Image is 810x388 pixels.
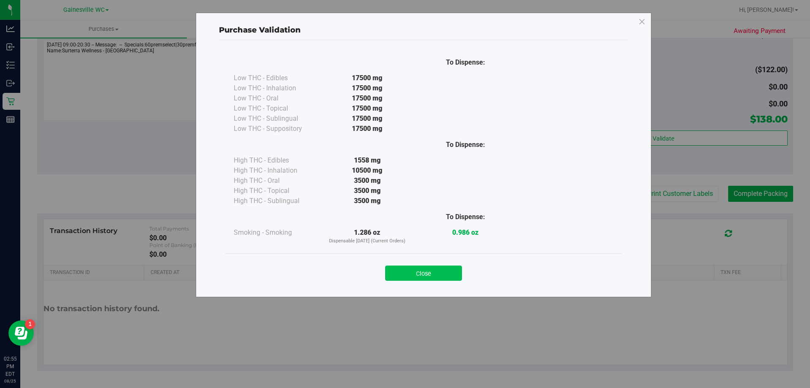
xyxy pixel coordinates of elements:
iframe: Resource center unread badge [25,319,35,329]
div: 17500 mg [318,93,416,103]
div: Low THC - Topical [234,103,318,114]
div: 17500 mg [318,83,416,93]
p: Dispensable [DATE] (Current Orders) [318,238,416,245]
div: High THC - Topical [234,186,318,196]
div: 17500 mg [318,103,416,114]
div: To Dispense: [416,140,515,150]
div: 17500 mg [318,73,416,83]
div: High THC - Oral [234,176,318,186]
div: 3500 mg [318,196,416,206]
strong: 0.986 oz [452,228,478,236]
button: Close [385,266,462,281]
div: Low THC - Sublingual [234,114,318,124]
div: Smoking - Smoking [234,228,318,238]
div: To Dispense: [416,212,515,222]
div: To Dispense: [416,57,515,68]
div: Low THC - Oral [234,93,318,103]
div: 1558 mg [318,155,416,166]
div: Low THC - Edibles [234,73,318,83]
div: High THC - Inhalation [234,166,318,176]
div: High THC - Edibles [234,155,318,166]
div: 3500 mg [318,186,416,196]
div: 17500 mg [318,114,416,124]
div: 17500 mg [318,124,416,134]
span: Purchase Validation [219,25,301,35]
iframe: Resource center [8,320,34,346]
div: 1.286 oz [318,228,416,245]
div: 3500 mg [318,176,416,186]
div: High THC - Sublingual [234,196,318,206]
div: 10500 mg [318,166,416,176]
div: Low THC - Inhalation [234,83,318,93]
div: Low THC - Suppository [234,124,318,134]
